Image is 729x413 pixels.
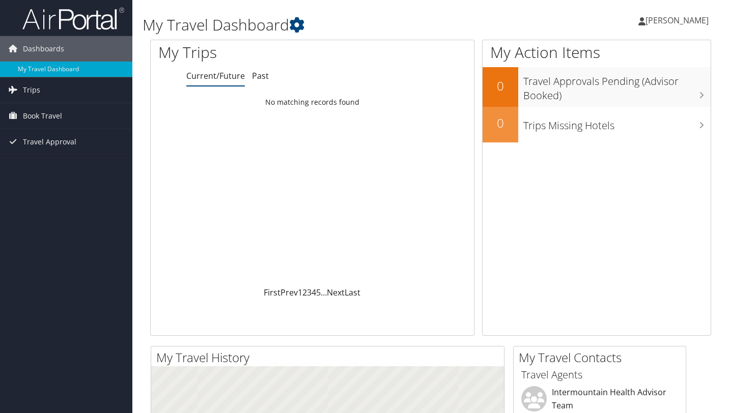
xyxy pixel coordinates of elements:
[483,107,711,142] a: 0Trips Missing Hotels
[23,129,76,155] span: Travel Approval
[483,42,711,63] h1: My Action Items
[22,7,124,31] img: airportal-logo.png
[483,114,518,132] h2: 0
[523,113,711,133] h3: Trips Missing Hotels
[186,70,245,81] a: Current/Future
[264,287,281,298] a: First
[281,287,298,298] a: Prev
[312,287,316,298] a: 4
[23,36,64,62] span: Dashboards
[483,77,518,95] h2: 0
[302,287,307,298] a: 2
[519,349,686,366] h2: My Travel Contacts
[298,287,302,298] a: 1
[321,287,327,298] span: …
[252,70,269,81] a: Past
[345,287,360,298] a: Last
[523,69,711,103] h3: Travel Approvals Pending (Advisor Booked)
[646,15,709,26] span: [PERSON_NAME]
[143,14,527,36] h1: My Travel Dashboard
[327,287,345,298] a: Next
[23,77,40,103] span: Trips
[638,5,719,36] a: [PERSON_NAME]
[316,287,321,298] a: 5
[158,42,331,63] h1: My Trips
[151,93,474,111] td: No matching records found
[307,287,312,298] a: 3
[156,349,504,366] h2: My Travel History
[521,368,678,382] h3: Travel Agents
[23,103,62,129] span: Book Travel
[483,67,711,106] a: 0Travel Approvals Pending (Advisor Booked)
